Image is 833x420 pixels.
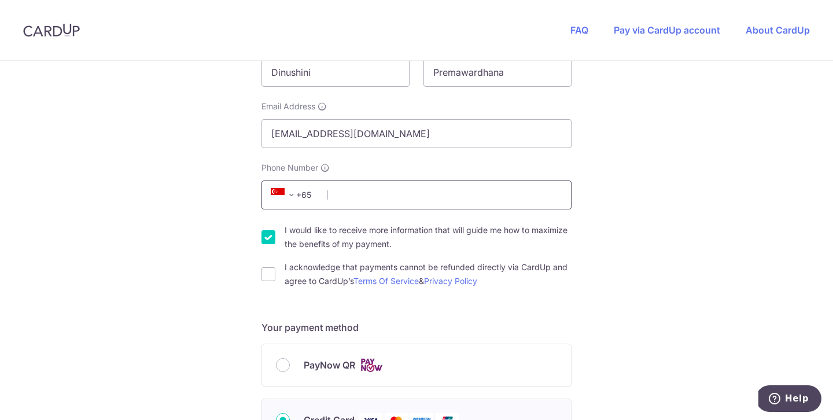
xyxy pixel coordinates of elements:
a: FAQ [570,24,588,36]
span: PayNow QR [304,358,355,372]
label: I acknowledge that payments cannot be refunded directly via CardUp and agree to CardUp’s & [285,260,572,288]
input: Last name [423,58,572,87]
a: Pay via CardUp account [614,24,720,36]
a: Terms Of Service [353,276,419,286]
img: CardUp [23,23,80,37]
span: Email Address [261,101,315,112]
a: Privacy Policy [424,276,477,286]
label: I would like to receive more information that will guide me how to maximize the benefits of my pa... [285,223,572,251]
iframe: Opens a widget where you can find more information [758,385,821,414]
span: +65 [267,188,319,202]
input: Email address [261,119,572,148]
input: First name [261,58,410,87]
span: +65 [271,188,298,202]
h5: Your payment method [261,320,572,334]
a: About CardUp [746,24,810,36]
img: Cards logo [360,358,383,373]
div: PayNow QR Cards logo [276,358,557,373]
span: Phone Number [261,162,318,174]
